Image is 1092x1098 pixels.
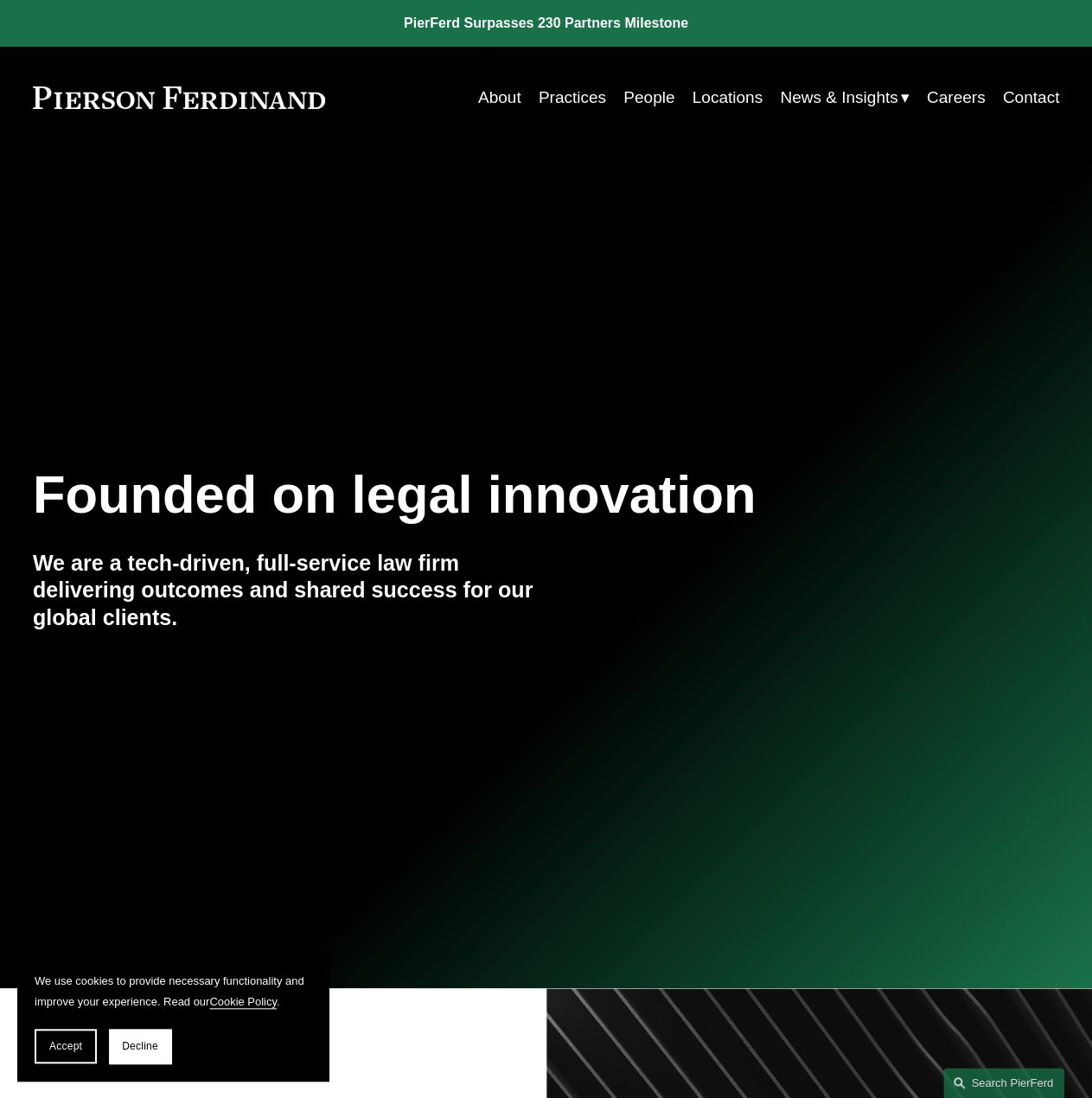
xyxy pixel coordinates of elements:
button: Accept [35,1029,97,1063]
a: folder dropdown [780,81,909,114]
a: Locations [693,81,763,114]
a: About [478,81,521,114]
span: Accept [49,1040,82,1052]
section: Cookie banner [17,954,329,1081]
button: Decline [109,1029,171,1063]
a: Practices [539,81,606,114]
span: News & Insights [780,83,897,112]
a: Careers [927,81,986,114]
h4: We are a tech-driven, full-service law firm delivering outcomes and shared success for our global... [33,550,546,633]
p: We use cookies to provide necessary functionality and improve your experience. Read our . [35,971,311,1012]
a: People [623,81,674,114]
a: Cookie Policy [209,995,277,1008]
span: Decline [122,1040,158,1052]
a: Contact [1003,81,1060,114]
h1: Founded on legal innovation [33,464,888,525]
a: Search this site [943,1068,1064,1098]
